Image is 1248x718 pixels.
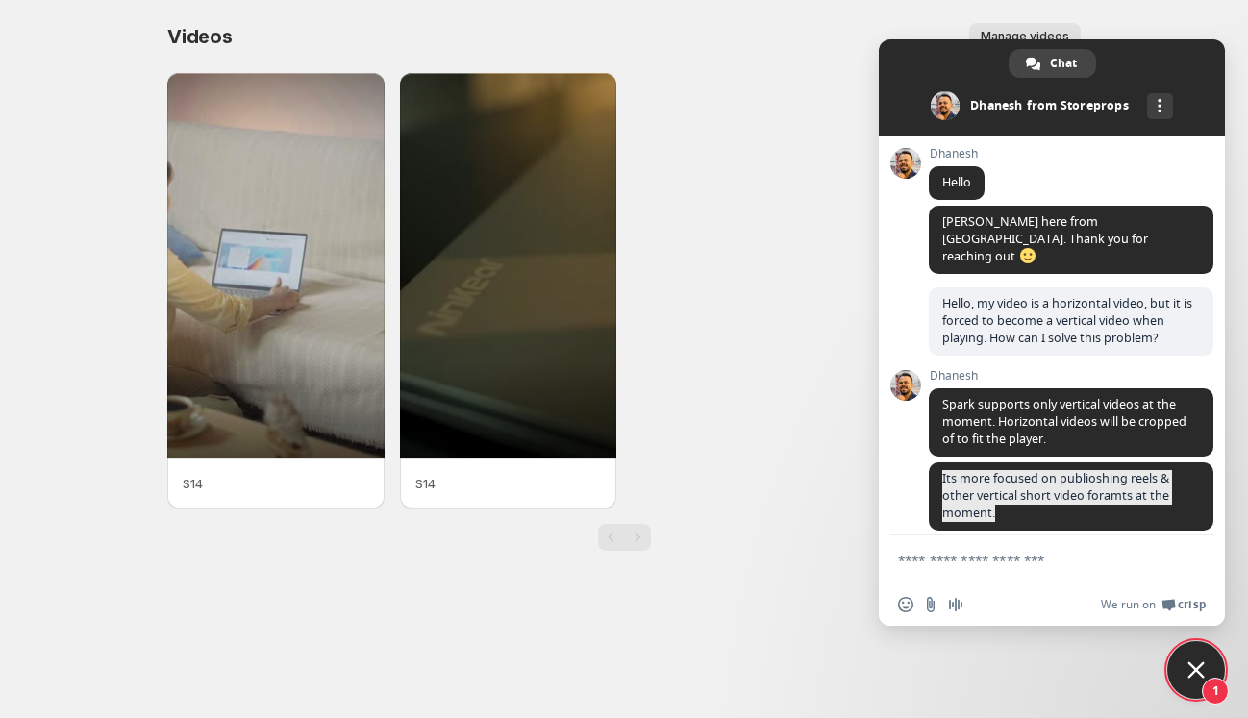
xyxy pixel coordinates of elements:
[1167,641,1225,699] div: Close chat
[942,396,1186,447] span: Spark supports only vertical videos at the moment. Horizontal videos will be cropped of to fit th...
[167,25,233,48] span: Videos
[1178,597,1206,612] span: Crisp
[969,23,1081,50] button: Manage videos
[929,369,1213,383] span: Dhanesh
[1101,597,1206,612] a: We run onCrisp
[898,597,913,612] span: Insert an emoji
[942,295,1192,346] span: Hello, my video is a horizontal video, but it is forced to become a vertical video when playing. ...
[1009,49,1096,78] div: Chat
[898,552,1163,569] textarea: Compose your message...
[1101,597,1156,612] span: We run on
[1202,678,1229,705] span: 1
[1050,49,1077,78] span: Chat
[942,470,1169,521] span: Its more focused on publioshing reels & other vertical short video foramts at the moment.
[923,597,938,612] span: Send a file
[415,474,602,493] p: S14
[948,597,963,612] span: Audio message
[598,524,651,551] nav: Pagination
[929,147,985,161] span: Dhanesh
[183,474,369,493] p: S14
[1147,93,1173,119] div: More channels
[981,29,1069,44] span: Manage videos
[942,174,971,190] span: Hello
[942,213,1148,264] span: [PERSON_NAME] here from [GEOGRAPHIC_DATA]. Thank you for reaching out.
